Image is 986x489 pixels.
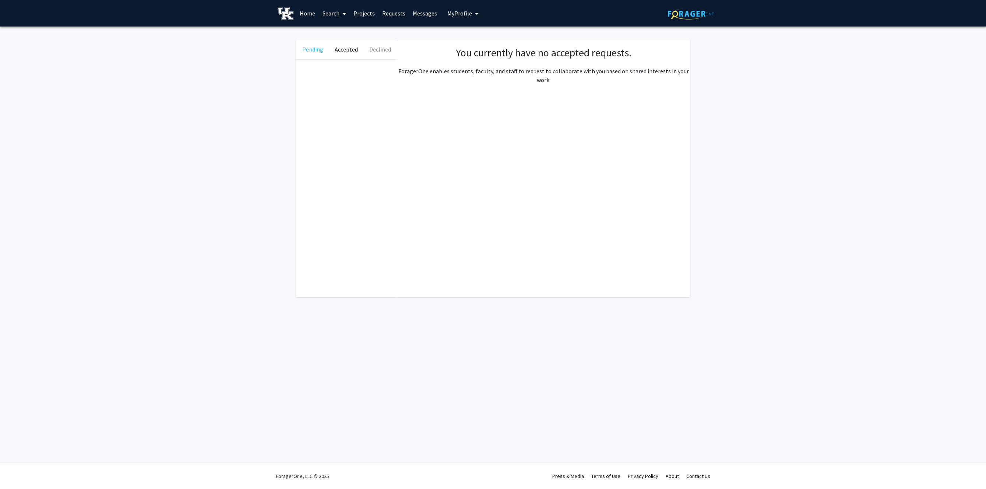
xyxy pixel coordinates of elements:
[552,473,584,479] a: Press & Media
[6,456,31,483] iframe: Chat
[378,0,409,26] a: Requests
[319,0,350,26] a: Search
[666,473,679,479] a: About
[363,39,397,59] button: Declined
[447,10,472,17] span: My Profile
[686,473,710,479] a: Contact Us
[397,67,690,84] p: ForagerOne enables students, faculty, and staff to request to collaborate with you based on share...
[409,0,441,26] a: Messages
[591,473,620,479] a: Terms of Use
[350,0,378,26] a: Projects
[668,8,714,20] img: ForagerOne Logo
[405,47,683,59] h1: You currently have no accepted requests.
[276,463,329,489] div: ForagerOne, LLC © 2025
[330,39,363,59] button: Accepted
[628,473,658,479] a: Privacy Policy
[278,7,293,20] img: University of Kentucky Logo
[296,39,330,59] button: Pending
[296,0,319,26] a: Home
